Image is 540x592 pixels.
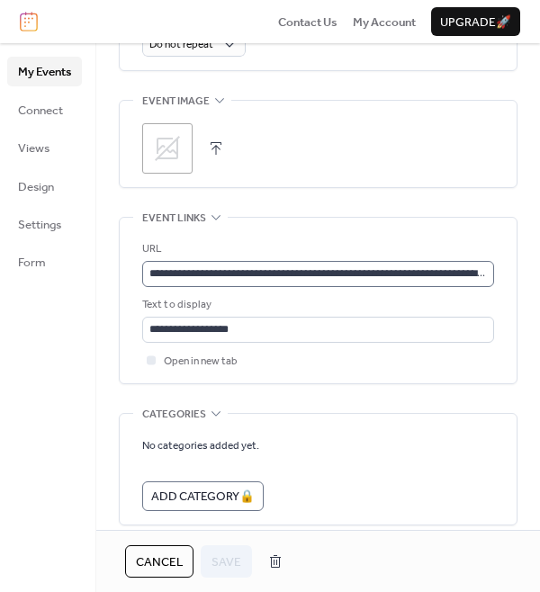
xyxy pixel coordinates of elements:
[142,93,210,111] span: Event image
[18,254,46,272] span: Form
[7,210,82,238] a: Settings
[18,178,54,196] span: Design
[431,7,520,36] button: Upgrade🚀
[18,139,49,157] span: Views
[142,437,259,455] span: No categories added yet.
[353,13,416,31] a: My Account
[440,13,511,31] span: Upgrade 🚀
[142,240,490,258] div: URL
[18,102,63,120] span: Connect
[142,210,206,228] span: Event links
[149,34,213,55] span: Do not repeat
[7,172,82,201] a: Design
[353,13,416,31] span: My Account
[7,247,82,276] a: Form
[142,296,490,314] div: Text to display
[18,63,71,81] span: My Events
[125,545,193,578] button: Cancel
[7,57,82,85] a: My Events
[7,95,82,124] a: Connect
[142,406,206,424] span: Categories
[142,123,193,174] div: ;
[164,353,238,371] span: Open in new tab
[7,133,82,162] a: Views
[136,553,183,571] span: Cancel
[278,13,337,31] span: Contact Us
[18,216,61,234] span: Settings
[20,12,38,31] img: logo
[278,13,337,31] a: Contact Us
